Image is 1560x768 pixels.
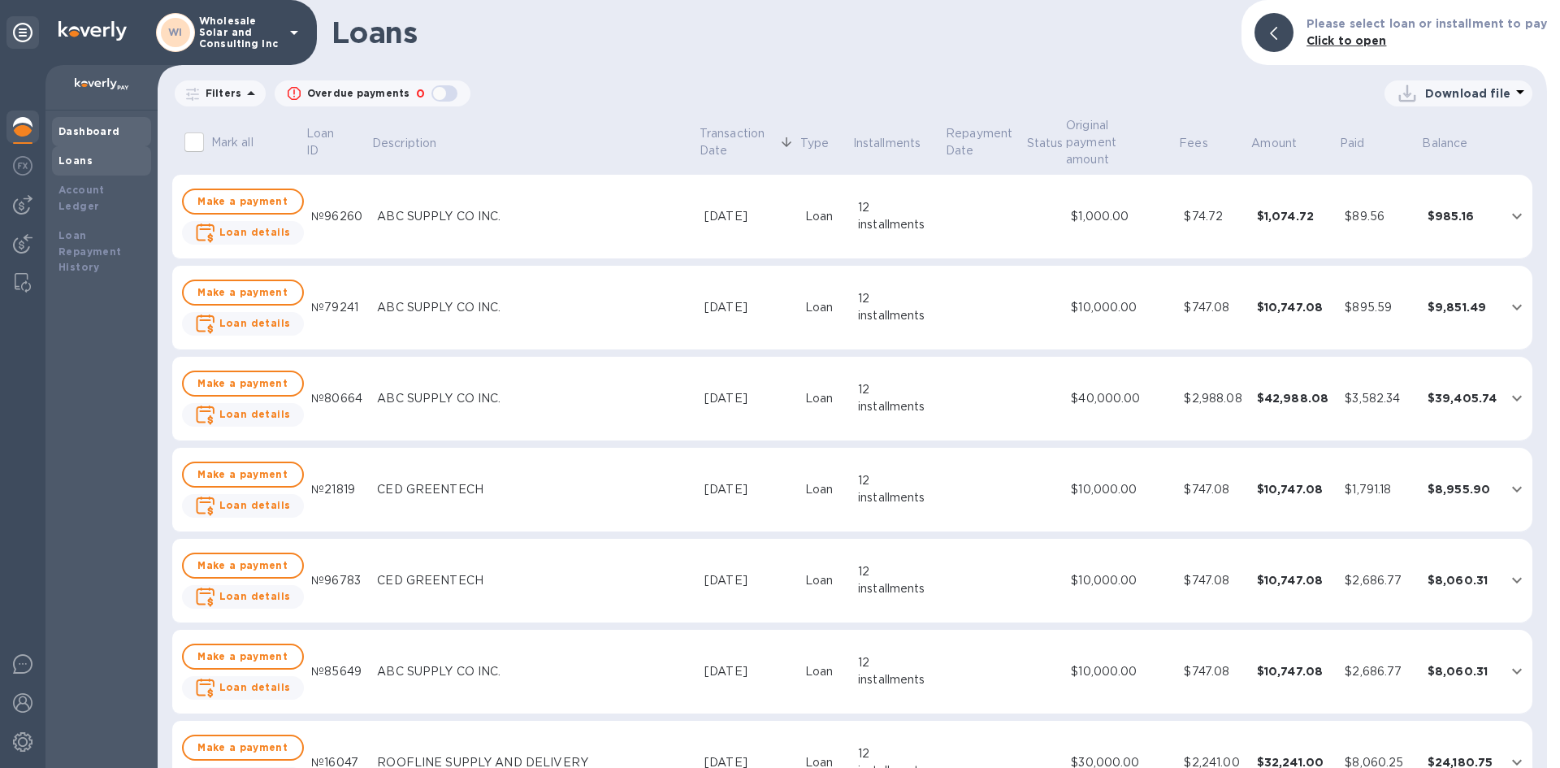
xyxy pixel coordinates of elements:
[182,312,304,336] button: Loan details
[1257,572,1332,588] div: $10,747.08
[311,208,364,225] div: №96260
[1306,34,1387,47] b: Click to open
[58,184,105,212] b: Account Ledger
[219,499,291,511] b: Loan details
[1505,295,1529,319] button: expand row
[858,563,938,597] div: 12 installments
[805,572,845,589] div: Loan
[331,15,1228,50] h1: Loans
[1505,568,1529,592] button: expand row
[197,192,289,211] span: Make a payment
[58,125,120,137] b: Dashboard
[1505,386,1529,410] button: expand row
[700,125,777,159] p: Transaction Date
[1428,390,1497,406] div: $39,405.74
[946,125,1024,159] span: Repayment Date
[306,125,370,159] span: Loan ID
[6,16,39,49] div: Unpin categories
[211,134,253,151] p: Mark all
[182,462,304,488] button: Make a payment
[858,381,938,415] div: 12 installments
[199,86,241,100] p: Filters
[199,15,280,50] p: Wholesale Solar and Consulting Inc
[416,85,425,102] p: 0
[182,644,304,670] button: Make a payment
[1257,481,1332,497] div: $10,747.08
[1071,390,1171,407] div: $40,000.00
[1066,117,1176,168] span: Original payment amount
[1422,135,1488,152] span: Balance
[1184,299,1243,316] div: $747.08
[377,299,691,316] div: ABC SUPPLY CO INC.
[182,494,304,518] button: Loan details
[1428,663,1497,679] div: $8,060.31
[182,221,304,245] button: Loan details
[858,654,938,688] div: 12 installments
[1071,481,1171,498] div: $10,000.00
[182,553,304,579] button: Make a payment
[1071,299,1171,316] div: $10,000.00
[372,135,457,152] span: Description
[1027,135,1064,152] p: Status
[182,280,304,306] button: Make a payment
[853,135,921,152] p: Installments
[197,647,289,666] span: Make a payment
[377,572,691,589] div: CED GREENTECH
[182,371,304,397] button: Make a payment
[800,135,851,152] span: Type
[700,125,798,159] span: Transaction Date
[58,154,93,167] b: Loans
[1428,572,1497,588] div: $8,060.31
[58,229,122,274] b: Loan Repayment History
[219,226,291,238] b: Loan details
[853,135,942,152] span: Installments
[805,481,845,498] div: Loan
[1422,135,1467,152] p: Balance
[858,199,938,233] div: 12 installments
[1257,208,1332,224] div: $1,074.72
[1184,572,1243,589] div: $747.08
[275,80,470,106] button: Overdue payments0
[377,208,691,225] div: ABC SUPPLY CO INC.
[1257,663,1332,679] div: $10,747.08
[1428,299,1497,315] div: $9,851.49
[1184,663,1243,680] div: $747.08
[197,738,289,757] span: Make a payment
[311,481,364,498] div: №21819
[704,481,792,498] div: [DATE]
[1345,663,1414,680] div: $2,686.77
[800,135,830,152] p: Type
[704,390,792,407] div: [DATE]
[311,390,364,407] div: №80664
[377,390,691,407] div: ABC SUPPLY CO INC.
[1340,135,1386,152] span: Paid
[311,299,364,316] div: №79241
[219,590,291,602] b: Loan details
[1257,299,1332,315] div: $10,747.08
[805,390,845,407] div: Loan
[805,208,845,225] div: Loan
[1345,299,1414,316] div: $895.59
[197,374,289,393] span: Make a payment
[1071,572,1171,589] div: $10,000.00
[1251,135,1297,152] p: Amount
[1179,135,1229,152] span: Fees
[307,86,409,101] p: Overdue payments
[1505,477,1529,501] button: expand row
[219,408,291,420] b: Loan details
[1505,204,1529,228] button: expand row
[182,735,304,761] button: Make a payment
[197,465,289,484] span: Make a payment
[704,572,792,589] div: [DATE]
[1505,659,1529,683] button: expand row
[805,299,845,316] div: Loan
[1306,17,1547,30] b: Please select loan or installment to pay
[1345,208,1414,225] div: $89.56
[1066,117,1155,168] p: Original payment amount
[1428,481,1497,497] div: $8,955.90
[1257,390,1332,406] div: $42,988.08
[1345,481,1414,498] div: $1,791.18
[1428,208,1497,224] div: $985.16
[1251,135,1318,152] span: Amount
